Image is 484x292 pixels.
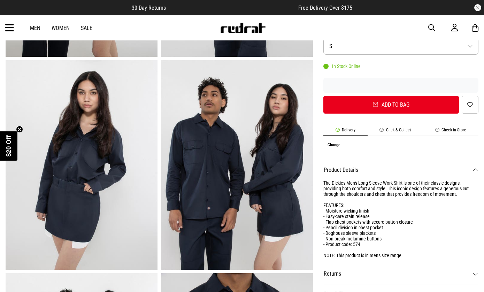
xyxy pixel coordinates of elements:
[6,60,158,270] img: Dickies 574 Long Sleeve Work Shirt in Blue
[423,128,478,136] li: Check in Store
[52,25,70,31] a: Women
[323,82,478,89] iframe: Customer reviews powered by Trustpilot
[323,264,478,284] dt: Returns
[323,180,478,258] div: The Dickies Men's Long Sleeve Work Shirt is one of their classic designs, providing both comfort ...
[323,160,478,180] dt: Product Details
[328,143,340,147] button: Change
[329,43,332,49] span: S
[5,135,12,156] span: $20 Off
[323,128,368,136] li: Delivery
[161,60,313,270] img: Dickies 574 Long Sleeve Work Shirt in Blue
[323,38,478,55] button: S
[323,96,459,114] button: Add to bag
[16,126,23,133] button: Close teaser
[6,3,26,24] button: Open LiveChat chat widget
[180,4,284,11] iframe: Customer reviews powered by Trustpilot
[368,128,423,136] li: Click & Collect
[81,25,92,31] a: Sale
[220,23,266,33] img: Redrat logo
[132,5,166,11] span: 30 Day Returns
[298,5,352,11] span: Free Delivery Over $175
[30,25,40,31] a: Men
[323,63,361,69] div: In Stock Online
